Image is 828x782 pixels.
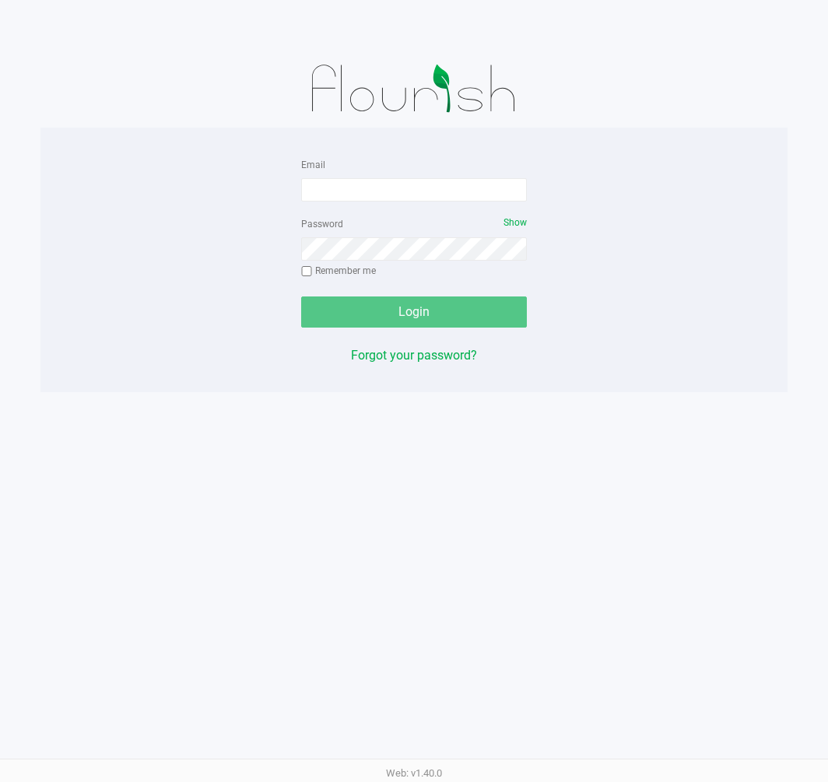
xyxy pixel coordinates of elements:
label: Remember me [301,264,376,278]
label: Password [301,217,343,231]
label: Email [301,158,325,172]
button: Forgot your password? [351,346,477,365]
input: Remember me [301,266,312,277]
span: Show [503,217,527,228]
span: Web: v1.40.0 [386,767,442,779]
